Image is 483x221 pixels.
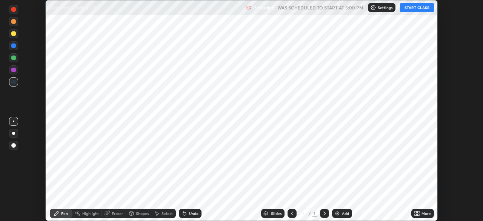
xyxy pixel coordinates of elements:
div: Add [342,212,349,215]
img: class-settings-icons [370,5,376,11]
p: Settings [378,6,392,9]
p: Recording [253,5,274,11]
div: Slides [271,212,281,215]
p: Chemical Bonding L-18 [50,5,98,11]
div: Select [162,212,173,215]
div: Eraser [112,212,123,215]
div: Pen [61,212,68,215]
div: 1 [300,211,307,216]
div: 1 [312,210,317,217]
div: / [309,211,311,216]
img: add-slide-button [334,210,340,216]
div: Highlight [82,212,99,215]
img: recording.375f2c34.svg [246,5,252,11]
div: More [421,212,431,215]
div: Shapes [136,212,149,215]
div: Undo [189,212,198,215]
button: START CLASS [400,3,434,12]
h5: WAS SCHEDULED TO START AT 5:00 PM [277,4,363,11]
